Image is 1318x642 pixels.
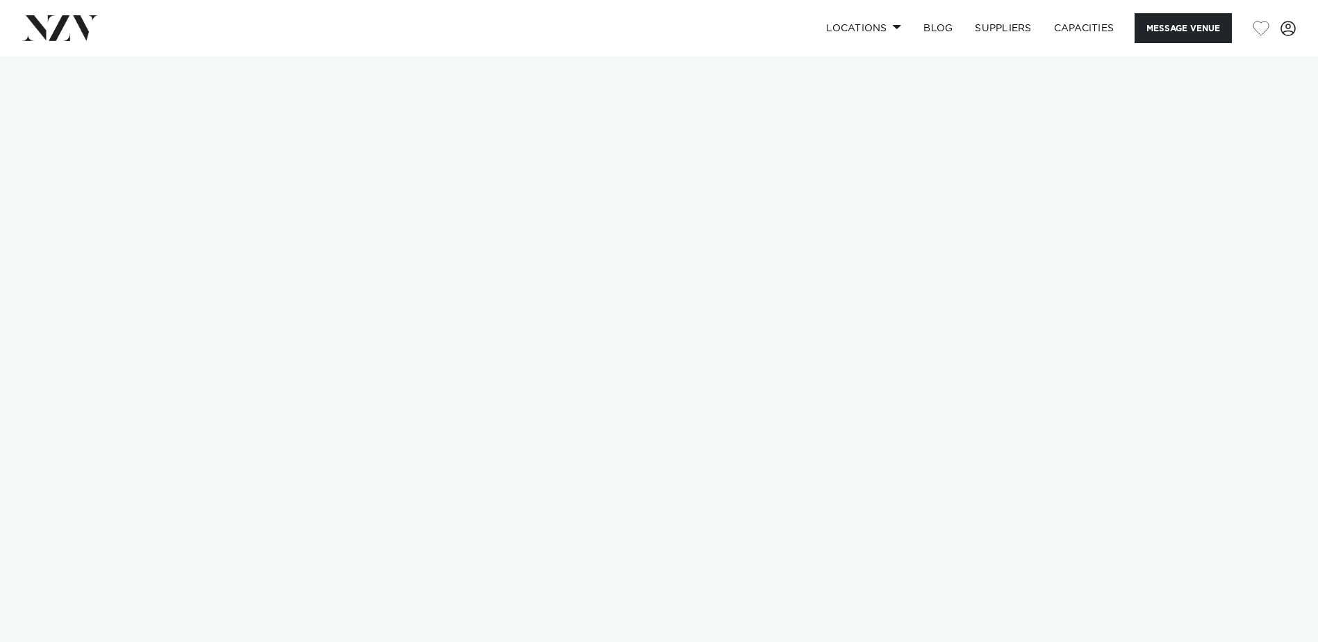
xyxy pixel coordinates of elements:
button: Message Venue [1135,13,1232,43]
a: Locations [815,13,912,43]
a: Capacities [1043,13,1126,43]
img: nzv-logo.png [22,15,98,40]
a: BLOG [912,13,964,43]
a: SUPPLIERS [964,13,1042,43]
